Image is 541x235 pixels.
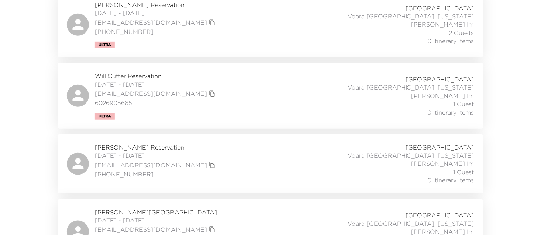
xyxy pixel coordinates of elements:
[95,208,217,216] span: [PERSON_NAME][GEOGRAPHIC_DATA]
[411,159,474,168] span: [PERSON_NAME] Im
[428,37,474,45] span: 0 Itinerary Items
[207,17,217,28] button: copy primary member email
[95,151,217,159] span: [DATE] - [DATE]
[95,1,217,9] span: [PERSON_NAME] Reservation
[95,28,217,36] span: [PHONE_NUMBER]
[406,211,474,219] span: [GEOGRAPHIC_DATA]
[428,176,474,184] span: 0 Itinerary Items
[95,161,207,169] a: [EMAIL_ADDRESS][DOMAIN_NAME]
[207,160,217,170] button: copy primary member email
[348,220,474,228] span: Vdara [GEOGRAPHIC_DATA], [US_STATE]
[406,143,474,151] span: [GEOGRAPHIC_DATA]
[95,80,217,88] span: [DATE] - [DATE]
[449,29,474,37] span: 2 Guests
[95,143,217,151] span: [PERSON_NAME] Reservation
[95,9,217,17] span: [DATE] - [DATE]
[207,88,217,99] button: copy primary member email
[411,92,474,100] span: [PERSON_NAME] Im
[95,18,207,27] a: [EMAIL_ADDRESS][DOMAIN_NAME]
[207,224,217,235] button: copy primary member email
[95,90,207,98] a: [EMAIL_ADDRESS][DOMAIN_NAME]
[454,168,474,176] span: 1 Guest
[454,100,474,108] span: 1 Guest
[428,108,474,116] span: 0 Itinerary Items
[95,216,217,224] span: [DATE] - [DATE]
[406,75,474,83] span: [GEOGRAPHIC_DATA]
[99,114,111,119] span: Ultra
[95,99,217,107] span: 6026905665
[411,20,474,28] span: [PERSON_NAME] Im
[95,72,217,80] span: Will Cutter Reservation
[58,63,483,128] a: Will Cutter Reservation[DATE] - [DATE][EMAIL_ADDRESS][DOMAIN_NAME]copy primary member email602690...
[58,134,483,193] a: [PERSON_NAME] Reservation[DATE] - [DATE][EMAIL_ADDRESS][DOMAIN_NAME]copy primary member email[PHO...
[348,151,474,159] span: Vdara [GEOGRAPHIC_DATA], [US_STATE]
[348,12,474,20] span: Vdara [GEOGRAPHIC_DATA], [US_STATE]
[99,43,111,47] span: Ultra
[348,83,474,91] span: Vdara [GEOGRAPHIC_DATA], [US_STATE]
[95,225,207,234] a: [EMAIL_ADDRESS][DOMAIN_NAME]
[406,4,474,12] span: [GEOGRAPHIC_DATA]
[95,170,217,178] span: [PHONE_NUMBER]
